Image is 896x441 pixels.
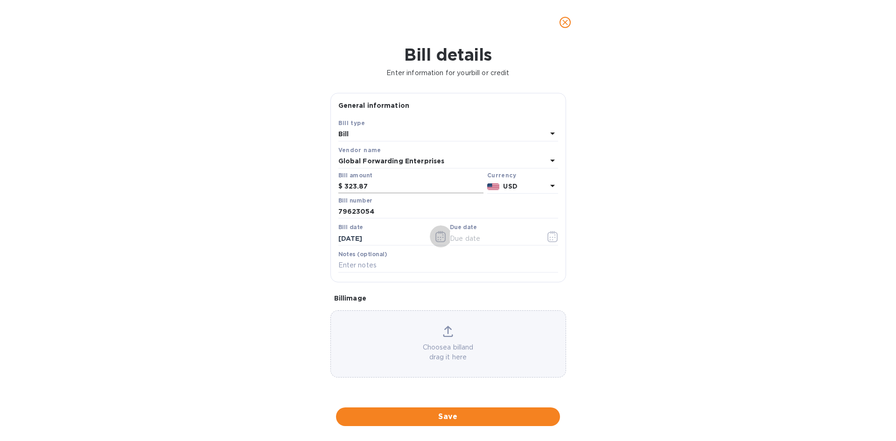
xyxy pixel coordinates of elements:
b: Currency [487,172,516,179]
label: Bill number [338,198,372,203]
input: $ Enter bill amount [344,180,483,194]
p: Enter information for your bill or credit [7,68,889,78]
b: USD [503,182,517,190]
b: Bill type [338,119,365,126]
label: Bill date [338,225,363,231]
b: Global Forwarding Enterprises [338,157,445,165]
input: Select date [338,231,427,245]
button: close [554,11,576,34]
input: Enter notes [338,259,558,273]
p: Choose a bill and drag it here [331,343,566,362]
b: General information [338,102,410,109]
input: Due date [450,231,538,245]
p: Bill image [334,294,562,303]
h1: Bill details [7,45,889,64]
label: Notes (optional) [338,252,387,257]
input: Enter bill number [338,205,558,219]
img: USD [487,183,500,190]
label: Due date [450,225,476,231]
label: Bill amount [338,173,372,178]
b: Bill [338,130,349,138]
button: Save [336,407,560,426]
div: $ [338,180,344,194]
b: Vendor name [338,147,381,154]
span: Save [343,411,553,422]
